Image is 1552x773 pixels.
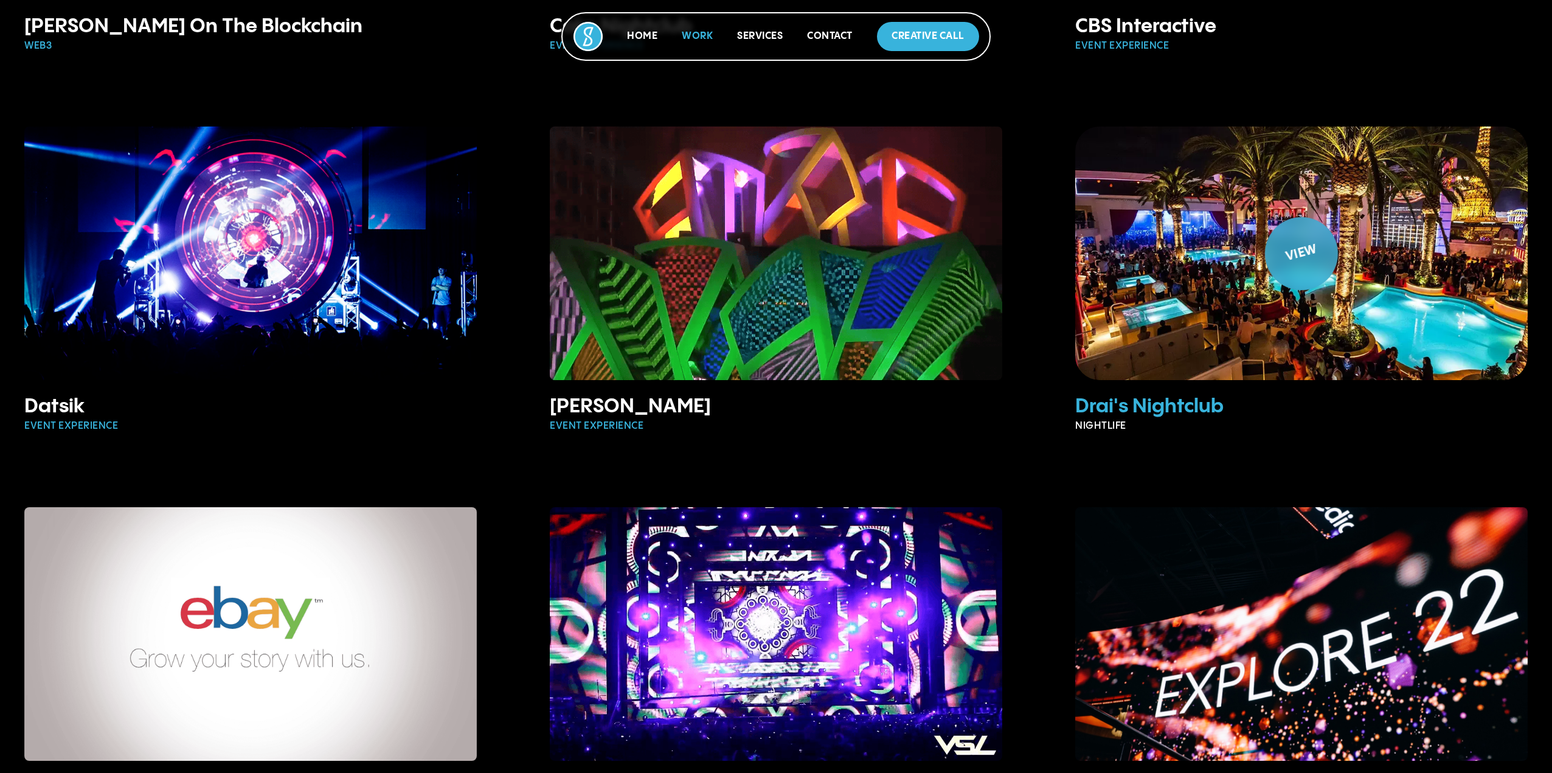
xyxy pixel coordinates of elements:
img: Expedia [1075,507,1528,761]
img: Socialure Logo [573,22,603,51]
a: Services [737,31,783,41]
a: Work [682,31,713,41]
p: Creative Call [892,29,965,44]
a: Home [627,31,657,41]
a: ViewDrai's NightclubNightlife [1075,127,1528,434]
p: Nightlife [1075,420,1528,434]
a: DatsikEvent Experience [24,127,477,434]
p: Event Experience [24,420,477,434]
a: Contact [807,31,853,41]
a: [PERSON_NAME]Event Experience [550,127,1002,434]
h3: Datsik [24,395,477,420]
p: Event Experience [550,420,1002,434]
h3: Drai's Nightclub [1075,395,1528,420]
h3: [PERSON_NAME] [550,395,1002,420]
